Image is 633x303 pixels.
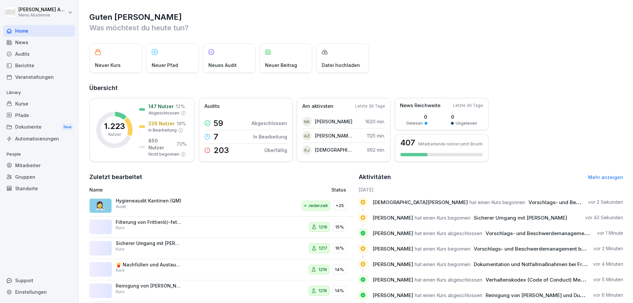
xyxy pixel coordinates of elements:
[3,160,75,171] a: Mitarbeiter
[252,120,287,127] p: Abgeschlossen
[469,199,525,205] span: hat einen Kurs begonnen
[588,174,623,180] a: Mehr anzeigen
[89,195,354,217] a: 👩‍🔬Hygieneaudit Kantinen (QM)AuditJederzeit+25
[406,113,427,120] p: 0
[302,103,333,110] p: Am aktivsten
[593,292,623,298] p: vor 6 Minuten
[3,171,75,183] a: Gruppen
[3,275,75,286] div: Support
[104,122,125,130] p: 1.223
[318,266,327,273] p: 1216
[148,103,174,110] p: 147 Nutzer
[373,215,413,221] span: [PERSON_NAME]
[588,199,623,205] p: vor 2 Sekunden
[89,217,354,238] a: Filterung von Frittieröl/-fett - STANDARD ohne VitoKurs121615%
[3,60,75,71] a: Berichte
[148,151,179,157] p: Nicht begonnen
[400,102,440,109] p: News Reichweite
[335,224,344,230] p: 15%
[415,230,482,236] span: hat einen Kurs abgeschlossen
[116,289,125,295] p: Kurs
[89,259,354,281] a: 🍟 Nachfüllen und Austausch des Frittieröl/-fettesKurs121614%
[365,118,385,125] p: 1620 min.
[315,146,353,153] p: [DEMOGRAPHIC_DATA][PERSON_NAME]
[335,266,344,273] p: 14%
[3,87,75,98] p: Library
[176,103,185,110] p: 12 %
[116,240,182,246] p: Sicherer Umgang mit [PERSON_NAME]
[3,25,75,37] a: Home
[116,198,182,204] p: Hygieneaudit Kantinen (QM)
[302,145,312,155] div: KJ
[152,62,178,69] p: Neuer Pfad
[593,276,623,283] p: vor 5 Minuten
[335,288,344,294] p: 14%
[597,230,623,236] p: vor 1 Minute
[3,121,75,133] a: DokumenteNew
[373,246,413,252] span: [PERSON_NAME]
[108,132,121,137] p: Nutzer
[204,103,220,110] p: Audits
[214,146,229,154] p: 203
[415,277,482,283] span: hat einen Kurs abgeschlossen
[451,113,477,120] p: 0
[373,277,413,283] span: [PERSON_NAME]
[116,283,182,289] p: Reinigung von [PERSON_NAME] und Dunstabzugshauben
[89,83,623,93] h2: Übersicht
[486,292,622,298] span: Reinigung von [PERSON_NAME] und Dunstabzugshauben
[315,132,353,139] p: [PERSON_NAME] Zsarta
[116,225,125,231] p: Kurs
[474,261,601,267] span: Dokumentation und Notfallmaßnahmen bei Fritteusen
[308,202,328,209] p: Jederzeit
[264,147,287,154] p: Überfällig
[3,48,75,60] div: Audits
[3,133,75,144] a: Automatisierungen
[116,204,126,210] p: Audit
[415,215,470,221] span: hat einen Kurs begonnen
[302,131,312,140] div: AZ
[148,110,179,116] p: Abgeschlossen
[593,261,623,267] p: vor 4 Minuten
[95,62,121,69] p: Neuer Kurs
[406,120,423,126] p: Gelesen
[214,133,218,141] p: 7
[116,246,125,252] p: Kurs
[89,280,354,302] a: Reinigung von [PERSON_NAME] und DunstabzugshaubenKurs121614%
[456,120,477,126] p: Ungelesen
[331,186,346,193] p: Status
[335,245,344,252] p: 16%
[3,183,75,194] a: Standorte
[177,120,186,127] p: 18 %
[418,141,483,146] p: Mitarbeitende nutzen jetzt Bounti
[3,98,75,109] a: Kurse
[89,22,623,33] p: Was möchtest du heute tun?
[415,246,470,252] span: hat einen Kurs begonnen
[585,214,623,221] p: vor 43 Sekunden
[355,103,385,109] p: Letzte 30 Tage
[265,62,297,69] p: Neuer Beitrag
[400,139,415,147] h3: 407
[89,186,255,193] p: Name
[208,62,237,69] p: Neues Audit
[474,215,567,221] span: Sicherer Umgang mit [PERSON_NAME]
[89,172,354,182] h2: Zuletzt bearbeitet
[373,292,413,298] span: [PERSON_NAME]
[3,37,75,48] div: News
[593,245,623,252] p: vor 2 Minuten
[367,132,385,139] p: 1125 min.
[474,246,615,252] span: Vorschlags- und Beschwerdemanagement bei Menü 2000
[176,140,187,147] p: 70 %
[3,109,75,121] div: Pfade
[486,230,626,236] span: Vorschlags- und Beschwerdemanagement bei Menü 2000
[373,230,413,236] span: [PERSON_NAME]
[319,224,327,230] p: 1216
[116,219,182,225] p: Filterung von Frittieröl/-fett - STANDARD ohne Vito
[367,146,385,153] p: 992 min.
[253,133,287,140] p: In Bearbeitung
